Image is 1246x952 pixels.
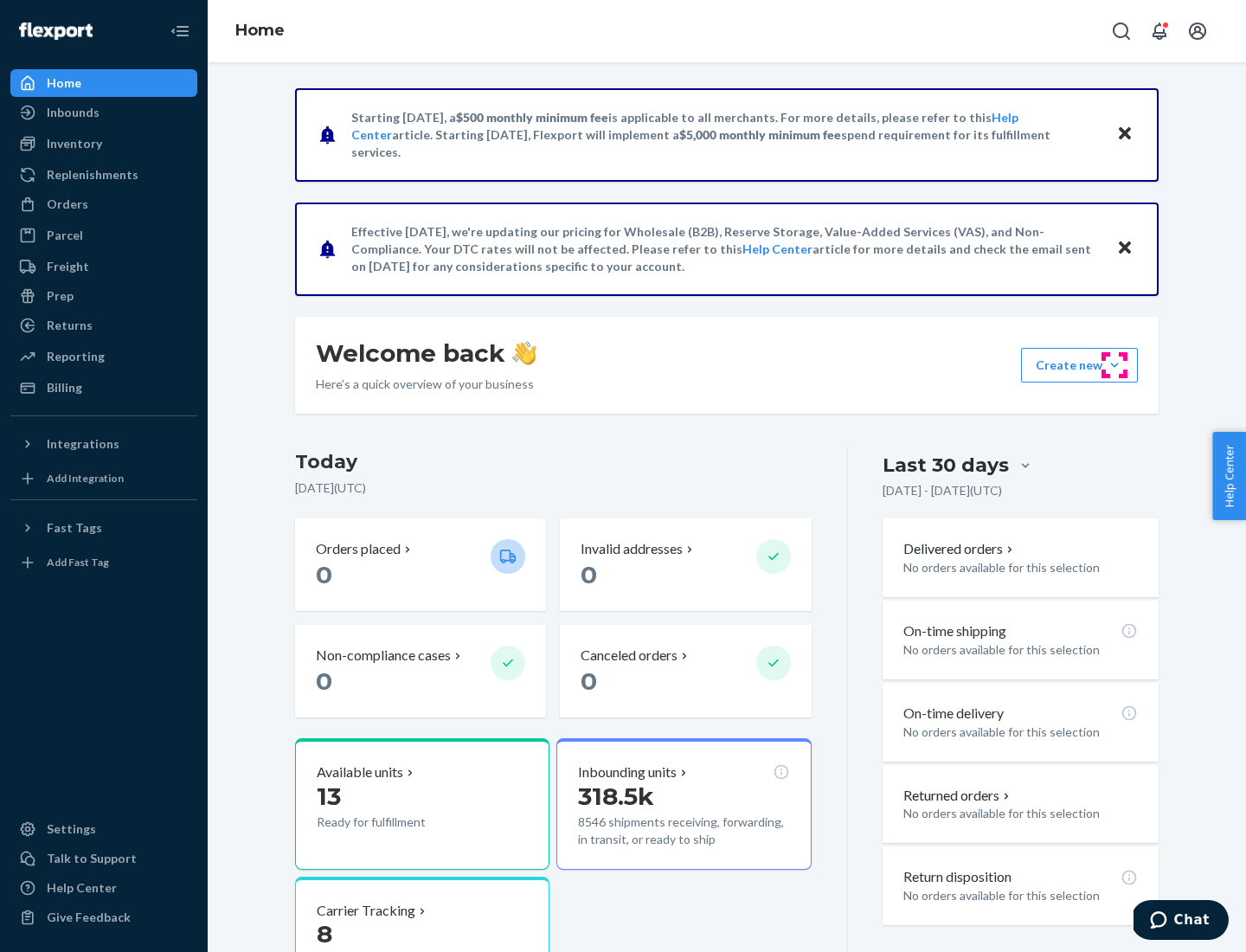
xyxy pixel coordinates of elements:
button: Open Search Box [1104,14,1139,48]
div: Settings [47,820,96,838]
a: Inventory [10,130,197,158]
span: 8 [317,919,332,949]
p: [DATE] - [DATE] ( UTC ) [883,482,1002,499]
p: Invalid addresses [581,539,683,559]
span: $5,000 monthly minimum fee [679,127,841,142]
button: Open notifications [1142,14,1177,48]
a: Replenishments [10,161,197,189]
div: Fast Tags [47,519,102,537]
a: Home [10,69,197,97]
button: Orders placed 0 [295,518,546,611]
button: Create new [1021,348,1138,383]
p: No orders available for this selection [903,724,1138,741]
button: Fast Tags [10,514,197,542]
div: Help Center [47,879,117,897]
a: Parcel [10,222,197,249]
div: Reporting [47,348,105,365]
a: Add Fast Tag [10,549,197,576]
a: Settings [10,815,197,843]
button: Invalid addresses 0 [560,518,811,611]
p: Return disposition [903,867,1012,887]
a: Returns [10,312,197,339]
button: Available units13Ready for fulfillment [295,738,549,870]
div: Inventory [47,135,102,152]
div: Billing [47,379,82,396]
button: Open account menu [1180,14,1215,48]
h3: Today [295,448,812,476]
p: No orders available for this selection [903,559,1138,576]
button: Give Feedback [10,904,197,931]
p: No orders available for this selection [903,887,1138,904]
h1: Welcome back [316,338,536,369]
a: Inbounds [10,99,197,126]
a: Orders [10,190,197,218]
a: Prep [10,282,197,310]
a: Help Center [742,241,812,256]
p: Ready for fulfillment [317,814,477,831]
div: Home [47,74,81,92]
div: Freight [47,258,89,275]
span: 0 [316,666,332,696]
p: Orders placed [316,539,401,559]
span: 318.5k [578,782,654,811]
div: Returns [47,317,93,334]
p: Starting [DATE], a is applicable to all merchants. For more details, please refer to this article... [351,109,1100,161]
div: Orders [47,196,88,213]
img: hand-wave emoji [512,341,536,365]
button: Canceled orders 0 [560,625,811,717]
button: Integrations [10,430,197,458]
button: Talk to Support [10,845,197,872]
p: Here’s a quick overview of your business [316,376,536,393]
p: Inbounding units [578,762,677,782]
div: Integrations [47,435,119,453]
button: Close [1114,122,1136,147]
div: Add Fast Tag [47,555,109,569]
div: Prep [47,287,74,305]
span: 0 [316,560,332,589]
p: Available units [317,762,403,782]
a: Home [235,21,285,40]
ol: breadcrumbs [222,6,299,56]
iframe: Opens a widget where you can chat to one of our agents [1134,900,1229,943]
a: Help Center [10,874,197,902]
img: Flexport logo [19,23,93,40]
button: Returned orders [903,786,1013,806]
a: Add Integration [10,465,197,492]
div: Replenishments [47,166,138,183]
p: Effective [DATE], we're updating our pricing for Wholesale (B2B), Reserve Storage, Value-Added Se... [351,223,1100,275]
p: 8546 shipments receiving, forwarding, in transit, or ready to ship [578,814,789,848]
button: Non-compliance cases 0 [295,625,546,717]
div: Give Feedback [47,909,131,926]
p: No orders available for this selection [903,641,1138,659]
div: Add Integration [47,471,124,486]
a: Freight [10,253,197,280]
span: 0 [581,666,597,696]
div: Inbounds [47,104,100,121]
div: Talk to Support [47,850,137,867]
div: Last 30 days [883,452,1009,479]
p: Non-compliance cases [316,646,451,666]
p: On-time shipping [903,621,1006,641]
button: Inbounding units318.5k8546 shipments receiving, forwarding, in transit, or ready to ship [556,738,811,870]
p: [DATE] ( UTC ) [295,479,812,497]
a: Reporting [10,343,197,370]
span: 0 [581,560,597,589]
button: Close Navigation [163,14,197,48]
button: Help Center [1212,432,1246,520]
button: Close [1114,236,1136,261]
span: 13 [317,782,341,811]
p: Carrier Tracking [317,901,415,921]
button: Delivered orders [903,539,1017,559]
p: No orders available for this selection [903,805,1138,822]
a: Billing [10,374,197,402]
p: On-time delivery [903,704,1004,724]
span: $500 monthly minimum fee [456,110,608,125]
p: Canceled orders [581,646,678,666]
div: Parcel [47,227,83,244]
